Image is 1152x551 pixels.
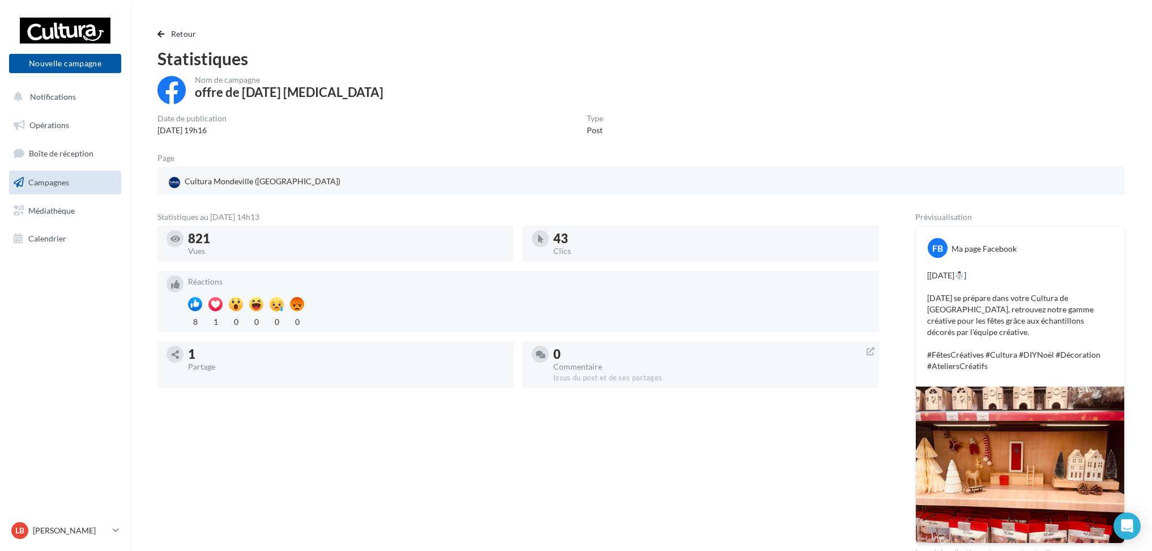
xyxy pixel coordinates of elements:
span: Boîte de réception [29,149,93,158]
div: Partage [188,363,505,371]
button: Retour [157,27,201,41]
a: LB [PERSON_NAME] [9,520,121,541]
span: Campagnes [28,177,69,187]
p: [PERSON_NAME] [33,525,108,536]
div: 43 [553,232,870,245]
div: Statistiques [157,50,1125,67]
div: 0 [249,314,263,328]
a: Calendrier [7,227,123,251]
div: 0 [270,314,284,328]
div: Ma page Facebook [952,243,1017,255]
div: Open Intercom Messenger [1113,512,1141,540]
a: Médiathèque [7,199,123,223]
div: FB [928,238,948,258]
div: 1 [208,314,223,328]
div: Prévisualisation [915,213,1125,221]
a: Opérations [7,113,123,137]
div: Date de publication [157,115,227,122]
a: Cultura Mondeville ([GEOGRAPHIC_DATA]) [167,173,483,190]
div: [DATE] 19h16 [157,125,227,136]
span: Retour [171,29,197,39]
div: 0 [553,348,870,361]
span: LB [15,525,24,536]
div: 0 [229,314,243,328]
div: Type [587,115,603,122]
span: Opérations [29,120,69,130]
span: Notifications [30,92,76,101]
div: 0 [290,314,304,328]
div: Statistiques au [DATE] 14h13 [157,213,879,221]
div: Clics [553,247,870,255]
div: Réactions [188,278,870,286]
div: Post [587,125,603,136]
button: Nouvelle campagne [9,54,121,73]
span: Calendrier [28,234,66,243]
div: 8 [188,314,202,328]
div: Page [157,154,184,162]
p: [[DATE]☃️] [DATE] se prépare dans votre Cultura de [GEOGRAPHIC_DATA], retrouvez notre gamme créat... [927,270,1113,372]
div: 821 [188,232,505,245]
div: Nom de campagne [195,76,383,84]
div: Vues [188,247,505,255]
div: Commentaire [553,363,870,371]
button: Notifications [7,85,119,109]
a: Campagnes [7,171,123,194]
div: 1 [188,348,505,361]
div: Issus du post et de ses partages [553,373,870,383]
div: offre de [DATE] [MEDICAL_DATA] [195,86,383,99]
a: Boîte de réception [7,141,123,166]
div: Cultura Mondeville ([GEOGRAPHIC_DATA]) [167,173,343,190]
span: Médiathèque [28,205,75,215]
